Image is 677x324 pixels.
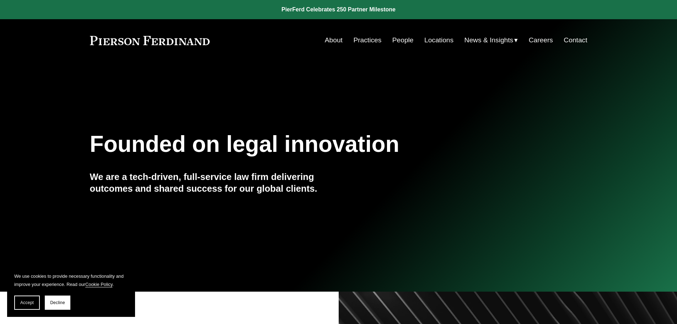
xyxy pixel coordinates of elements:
[90,131,505,157] h1: Founded on legal innovation
[464,33,518,47] a: folder dropdown
[424,33,453,47] a: Locations
[14,272,128,288] p: We use cookies to provide necessary functionality and improve your experience. Read our .
[529,33,553,47] a: Careers
[50,300,65,305] span: Decline
[353,33,381,47] a: Practices
[20,300,34,305] span: Accept
[325,33,343,47] a: About
[14,296,40,310] button: Accept
[464,34,514,47] span: News & Insights
[564,33,587,47] a: Contact
[7,265,135,317] section: Cookie banner
[392,33,414,47] a: People
[45,296,70,310] button: Decline
[85,282,113,287] a: Cookie Policy
[90,171,339,194] h4: We are a tech-driven, full-service law firm delivering outcomes and shared success for our global...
